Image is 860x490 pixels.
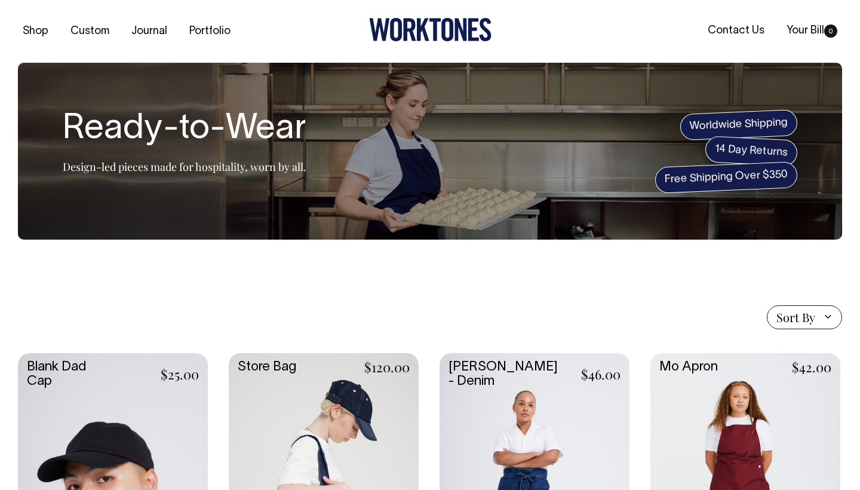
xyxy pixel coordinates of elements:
[63,111,306,149] h1: Ready-to-Wear
[66,22,114,41] a: Custom
[703,21,769,41] a: Contact Us
[705,136,798,167] span: 14 Day Returns
[776,310,815,324] span: Sort By
[655,161,798,194] span: Free Shipping Over $350
[18,22,53,41] a: Shop
[824,24,837,38] span: 0
[63,160,306,174] p: Design-led pieces made for hospitality, worn by all.
[782,21,842,41] a: Your Bill0
[185,22,235,41] a: Portfolio
[680,109,798,140] span: Worldwide Shipping
[127,22,172,41] a: Journal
